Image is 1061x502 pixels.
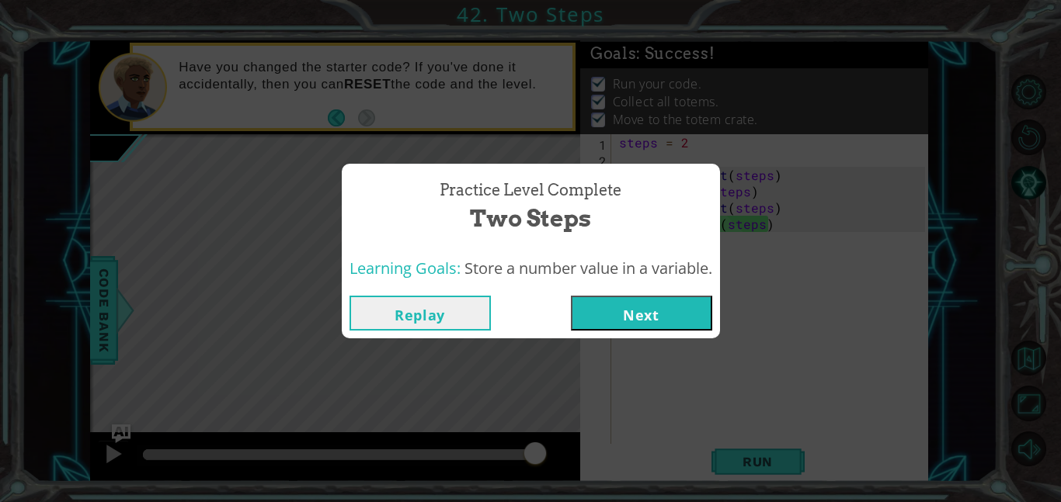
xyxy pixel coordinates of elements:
span: Learning Goals: [350,258,461,279]
button: Replay [350,296,491,331]
span: Store a number value in a variable. [464,258,712,279]
button: Next [571,296,712,331]
span: Practice Level Complete [440,179,621,202]
span: Two Steps [470,202,591,235]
